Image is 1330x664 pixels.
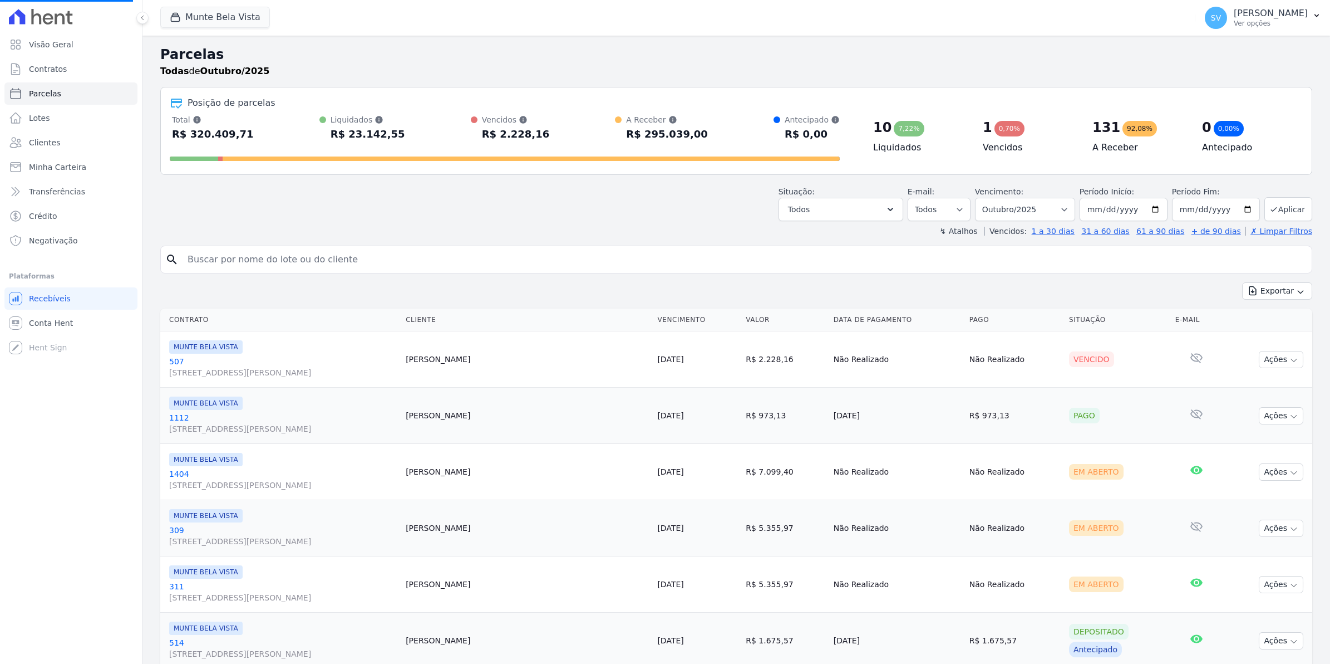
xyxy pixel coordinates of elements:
h2: Parcelas [160,45,1312,65]
a: Parcelas [4,82,137,105]
button: Todos [779,198,903,221]
td: Não Realizado [965,500,1065,556]
td: R$ 973,13 [741,388,829,444]
div: Em Aberto [1069,520,1124,536]
div: Em Aberto [1069,577,1124,592]
td: Não Realizado [829,556,965,613]
th: Cliente [401,309,653,331]
th: Pago [965,309,1065,331]
div: Total [172,114,254,125]
div: A Receber [626,114,708,125]
button: Ações [1259,351,1303,368]
a: + de 90 dias [1191,227,1241,236]
a: ✗ Limpar Filtros [1245,227,1312,236]
label: ↯ Atalhos [939,227,977,236]
div: Plataformas [9,270,133,283]
a: 311[STREET_ADDRESS][PERSON_NAME] [169,581,397,603]
div: 0 [1202,119,1211,136]
span: Transferências [29,186,85,197]
a: 514[STREET_ADDRESS][PERSON_NAME] [169,637,397,660]
span: MUNTE BELA VISTA [169,340,243,354]
div: Antecipado [785,114,840,125]
td: Não Realizado [829,500,965,556]
span: [STREET_ADDRESS][PERSON_NAME] [169,423,397,434]
td: [PERSON_NAME] [401,556,653,613]
span: [STREET_ADDRESS][PERSON_NAME] [169,367,397,378]
span: Visão Geral [29,39,73,50]
a: 31 a 60 dias [1081,227,1129,236]
td: [PERSON_NAME] [401,388,653,444]
td: R$ 5.355,97 [741,500,829,556]
label: Período Fim: [1172,186,1260,198]
a: [DATE] [657,467,683,476]
a: 309[STREET_ADDRESS][PERSON_NAME] [169,525,397,547]
a: [DATE] [657,411,683,420]
span: [STREET_ADDRESS][PERSON_NAME] [169,480,397,491]
label: Vencidos: [984,227,1027,236]
span: MUNTE BELA VISTA [169,622,243,635]
div: 7,22% [894,121,924,136]
span: MUNTE BELA VISTA [169,565,243,579]
a: [DATE] [657,636,683,645]
div: 1 [983,119,992,136]
a: Negativação [4,230,137,252]
p: de [160,65,269,78]
span: SV [1211,14,1221,22]
td: R$ 5.355,97 [741,556,829,613]
a: Transferências [4,180,137,203]
div: Em Aberto [1069,464,1124,480]
span: MUNTE BELA VISTA [169,397,243,410]
a: Clientes [4,131,137,154]
a: 1 a 30 dias [1032,227,1075,236]
div: Vencido [1069,351,1114,367]
td: R$ 2.228,16 [741,331,829,388]
div: 0,00% [1214,121,1244,136]
span: MUNTE BELA VISTA [169,453,243,466]
td: Não Realizado [965,556,1065,613]
td: Não Realizado [829,444,965,500]
div: R$ 0,00 [785,125,840,143]
a: Visão Geral [4,33,137,56]
div: R$ 23.142,55 [331,125,405,143]
button: Ações [1259,632,1303,650]
button: Exportar [1242,282,1312,300]
div: 92,08% [1122,121,1157,136]
span: [STREET_ADDRESS][PERSON_NAME] [169,648,397,660]
span: [STREET_ADDRESS][PERSON_NAME] [169,592,397,603]
button: Aplicar [1264,197,1312,221]
a: [DATE] [657,355,683,364]
a: 507[STREET_ADDRESS][PERSON_NAME] [169,356,397,378]
strong: Todas [160,66,189,76]
div: 0,70% [994,121,1024,136]
div: Antecipado [1069,642,1122,657]
th: Contrato [160,309,401,331]
div: 10 [873,119,891,136]
td: R$ 973,13 [965,388,1065,444]
button: Munte Bela Vista [160,7,270,28]
span: Recebíveis [29,293,71,304]
td: Não Realizado [965,444,1065,500]
label: Vencimento: [975,187,1023,196]
td: Não Realizado [829,331,965,388]
label: Período Inicío: [1080,187,1134,196]
span: Todos [788,203,810,216]
button: Ações [1259,463,1303,481]
a: Crédito [4,205,137,227]
a: 61 a 90 dias [1136,227,1184,236]
button: SV [PERSON_NAME] Ver opções [1196,2,1330,33]
p: [PERSON_NAME] [1234,8,1308,19]
td: R$ 7.099,40 [741,444,829,500]
a: Recebíveis [4,287,137,310]
input: Buscar por nome do lote ou do cliente [181,248,1307,271]
a: Conta Hent [4,312,137,334]
span: Minha Carteira [29,162,86,173]
button: Ações [1259,407,1303,424]
th: Situação [1065,309,1171,331]
div: R$ 295.039,00 [626,125,708,143]
th: E-mail [1171,309,1223,331]
h4: Vencidos [983,141,1075,154]
label: E-mail: [908,187,935,196]
strong: Outubro/2025 [200,66,270,76]
th: Valor [741,309,829,331]
th: Vencimento [653,309,741,331]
